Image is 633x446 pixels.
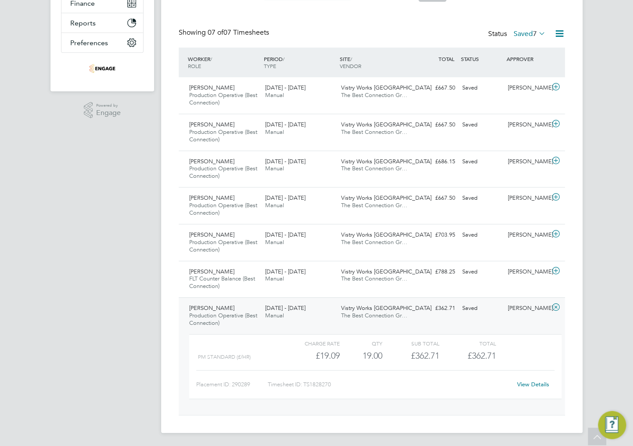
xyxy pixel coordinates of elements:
span: 7 [533,29,537,38]
div: £686.15 [413,155,459,169]
div: WORKER [186,51,262,74]
div: QTY [340,338,382,349]
span: Vistry Works [GEOGRAPHIC_DATA] [341,304,432,312]
div: 19.00 [340,349,382,363]
div: £703.95 [413,228,459,242]
div: Sub Total [382,338,439,349]
span: [DATE] - [DATE] [265,158,306,165]
button: Reports [61,13,143,32]
span: Manual [265,91,284,99]
span: Manual [265,128,284,136]
span: / [350,55,352,62]
span: The Best Connection Gr… [341,201,407,209]
span: [DATE] - [DATE] [265,231,306,238]
div: Total [439,338,496,349]
span: Manual [265,275,284,282]
span: [PERSON_NAME] [189,194,234,201]
div: Saved [459,118,504,132]
span: The Best Connection Gr… [341,128,407,136]
span: The Best Connection Gr… [341,238,407,246]
span: The Best Connection Gr… [341,312,407,319]
div: Charge rate [283,338,340,349]
div: Saved [459,191,504,205]
span: Powered by [96,102,121,109]
div: Saved [459,301,504,316]
span: [PERSON_NAME] [189,304,234,312]
span: Vistry Works [GEOGRAPHIC_DATA] [341,194,432,201]
span: PM Standard (£/HR) [198,354,251,360]
div: £667.50 [413,81,459,95]
div: [PERSON_NAME] [504,118,550,132]
div: £667.50 [413,118,459,132]
a: Go to home page [61,61,144,76]
span: Production Operative (Best Connection) [189,128,257,143]
div: £667.50 [413,191,459,205]
span: / [210,55,212,62]
div: [PERSON_NAME] [504,228,550,242]
span: [DATE] - [DATE] [265,84,306,91]
span: [DATE] - [DATE] [265,121,306,128]
span: ROLE [188,62,201,69]
span: Production Operative (Best Connection) [189,91,257,106]
div: Saved [459,265,504,279]
span: £362.71 [468,350,496,361]
span: Vistry Works [GEOGRAPHIC_DATA] [341,158,432,165]
span: Engage [96,109,121,117]
span: [DATE] - [DATE] [265,194,306,201]
span: Reports [70,19,96,27]
div: [PERSON_NAME] [504,81,550,95]
span: TOTAL [439,55,454,62]
div: PERIOD [262,51,338,74]
div: APPROVER [504,51,550,67]
span: Manual [265,238,284,246]
span: Vistry Works [GEOGRAPHIC_DATA] [341,121,432,128]
div: £788.25 [413,265,459,279]
span: The Best Connection Gr… [341,275,407,282]
span: Vistry Works [GEOGRAPHIC_DATA] [341,231,432,238]
span: / [283,55,284,62]
div: Saved [459,81,504,95]
div: Showing [179,28,271,37]
span: [DATE] - [DATE] [265,304,306,312]
div: [PERSON_NAME] [504,155,550,169]
span: Vistry Works [GEOGRAPHIC_DATA] [341,268,432,275]
span: Manual [265,165,284,172]
span: Vistry Works [GEOGRAPHIC_DATA] [341,84,432,91]
span: 07 of [208,28,223,37]
span: Manual [265,201,284,209]
span: The Best Connection Gr… [341,91,407,99]
span: [PERSON_NAME] [189,268,234,275]
a: View Details [517,381,549,388]
div: Placement ID: 290289 [196,378,268,392]
div: Saved [459,228,504,242]
span: TYPE [264,62,276,69]
span: Preferences [70,39,108,47]
span: FLT Counter Balance (Best Connection) [189,275,255,290]
button: Engage Resource Center [598,411,626,439]
div: £19.09 [283,349,340,363]
span: [DATE] - [DATE] [265,268,306,275]
span: Manual [265,312,284,319]
span: 07 Timesheets [208,28,269,37]
span: Production Operative (Best Connection) [189,165,257,180]
div: £362.71 [382,349,439,363]
label: Saved [514,29,546,38]
span: The Best Connection Gr… [341,165,407,172]
div: [PERSON_NAME] [504,301,550,316]
span: Production Operative (Best Connection) [189,312,257,327]
span: [PERSON_NAME] [189,231,234,238]
div: [PERSON_NAME] [504,265,550,279]
a: Powered byEngage [84,102,121,119]
div: Saved [459,155,504,169]
span: Production Operative (Best Connection) [189,238,257,253]
div: STATUS [459,51,504,67]
span: Production Operative (Best Connection) [189,201,257,216]
button: Preferences [61,33,143,52]
div: [PERSON_NAME] [504,191,550,205]
img: thebestconnection-logo-retina.png [89,61,115,76]
span: [PERSON_NAME] [189,158,234,165]
span: VENDOR [340,62,361,69]
span: [PERSON_NAME] [189,84,234,91]
div: Timesheet ID: TS1828270 [268,378,511,392]
div: SITE [338,51,414,74]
